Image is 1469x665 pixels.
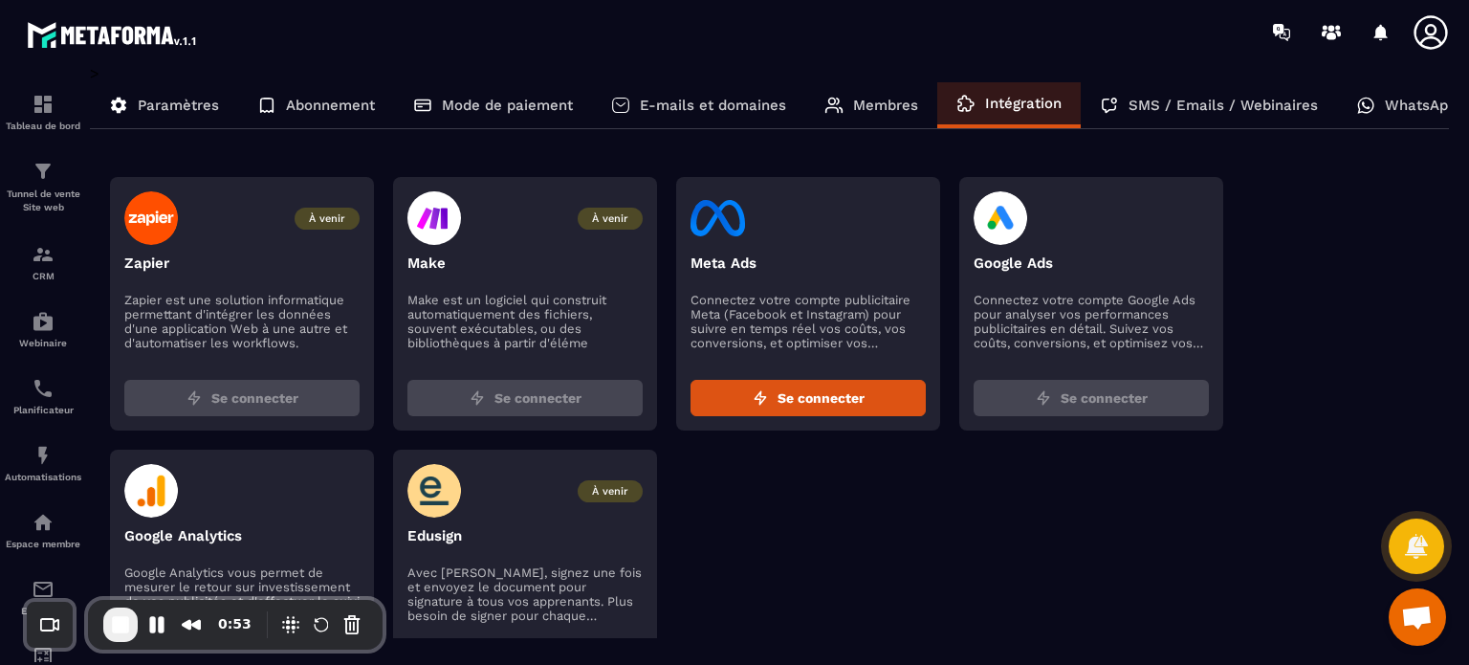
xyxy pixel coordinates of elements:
span: À venir [578,208,643,230]
span: Se connecter [1061,388,1148,408]
p: Mode de paiement [442,97,573,114]
button: Se connecter [691,380,926,416]
p: Espace membre [5,539,81,549]
a: schedulerschedulerPlanificateur [5,363,81,430]
img: zap.8ac5aa27.svg [470,390,485,406]
p: Google Analytics [124,527,360,544]
img: edusign-logo.5fe905fa.svg [407,464,462,518]
p: Make [407,255,643,272]
button: Se connecter [407,380,643,416]
img: google-analytics-logo.594682c4.svg [124,464,179,518]
p: Avec [PERSON_NAME], signez une fois et envoyez le document pour signature à tous vos apprenants. ... [407,565,643,623]
p: Paramètres [138,97,219,114]
p: E-mailing [5,606,81,616]
a: automationsautomationsWebinaire [5,296,81,363]
a: emailemailE-mailing [5,564,81,631]
img: zap.8ac5aa27.svg [186,390,202,406]
img: zapier-logo.003d59f5.svg [124,191,179,245]
img: automations [32,444,55,467]
span: Se connecter [778,388,865,408]
img: logo [27,17,199,52]
p: Zapier [124,255,360,272]
span: Se connecter [211,388,298,408]
img: formation [32,93,55,116]
img: make-logo.47d65c36.svg [407,191,461,245]
p: Automatisations [5,472,81,482]
p: Google Analytics vous permet de mesurer le retour sur investissement de vos publicités et d'effec... [124,565,360,623]
span: Se connecter [494,388,581,408]
p: Connectez votre compte publicitaire Meta (Facebook et Instagram) pour suivre en temps réel vos co... [691,293,926,350]
button: Se connecter [124,380,360,416]
p: Membres [853,97,918,114]
a: automationsautomationsEspace membre [5,497,81,564]
p: Tableau de bord [5,121,81,131]
img: google-ads-logo.4cdbfafa.svg [974,191,1028,245]
img: facebook-logo.eb727249.svg [691,191,745,245]
p: Meta Ads [691,255,926,272]
p: Intégration [985,95,1062,112]
p: Make est un logiciel qui construit automatiquement des fichiers, souvent exécutables, ou des bibl... [407,293,643,350]
p: WhatsApp [1385,97,1457,114]
img: email [32,578,55,601]
p: Connectez votre compte Google Ads pour analyser vos performances publicitaires en détail. Suivez ... [974,293,1209,350]
a: automationsautomationsAutomatisations [5,430,81,497]
p: SMS / Emails / Webinaires [1129,97,1318,114]
p: Edusign [407,527,643,544]
a: formationformationTunnel de vente Site web [5,145,81,229]
p: CRM [5,271,81,281]
img: automations [32,511,55,534]
p: E-mails et domaines [640,97,786,114]
img: zap.8ac5aa27.svg [1036,390,1051,406]
span: À venir [578,480,643,502]
img: automations [32,310,55,333]
span: À venir [295,208,360,230]
p: Google Ads [974,255,1209,272]
img: formation [32,160,55,183]
img: formation [32,243,55,266]
p: Zapier est une solution informatique permettant d'intégrer les données d'une application Web à un... [124,293,360,350]
p: Tunnel de vente Site web [5,188,81,214]
p: Webinaire [5,338,81,348]
img: zap.8ac5aa27.svg [753,390,768,406]
a: formationformationTableau de bord [5,78,81,145]
button: Se connecter [974,380,1209,416]
div: Ouvrir le chat [1389,588,1446,646]
p: Abonnement [286,97,375,114]
img: scheduler [32,377,55,400]
a: formationformationCRM [5,229,81,296]
p: Planificateur [5,405,81,415]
